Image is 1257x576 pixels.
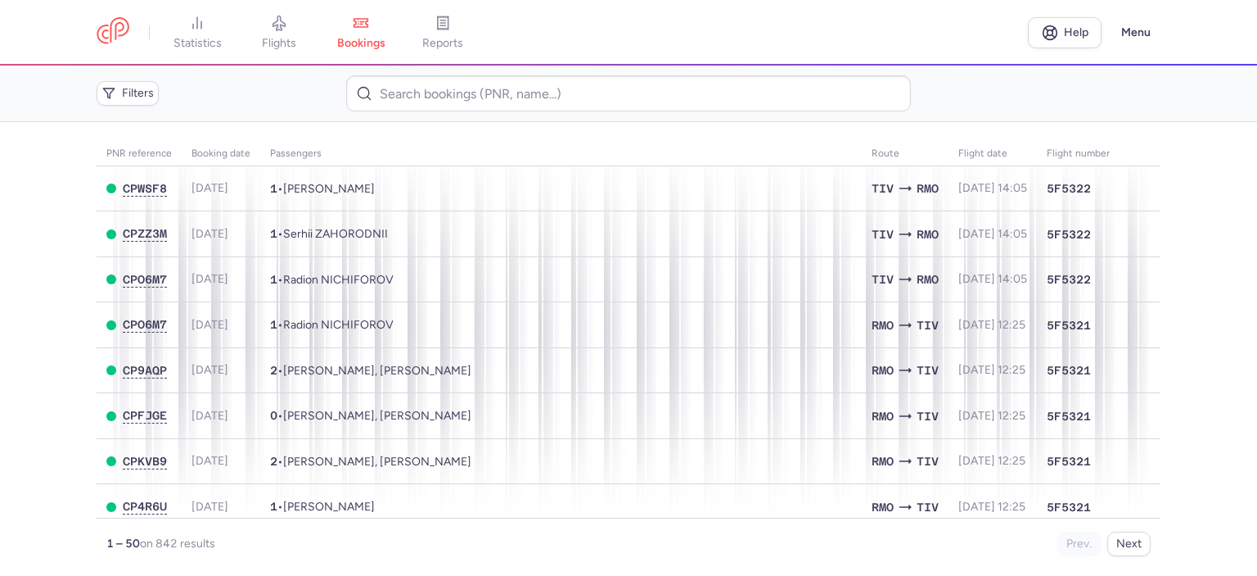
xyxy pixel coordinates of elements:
[917,498,939,516] span: TIV
[958,363,1025,377] span: [DATE] 12:25
[270,273,394,287] span: •
[270,318,277,331] span: 1
[1057,532,1101,556] button: Prev.
[1111,17,1160,48] button: Menu
[260,142,862,166] th: Passengers
[422,36,463,51] span: reports
[320,15,402,51] a: bookings
[270,409,471,423] span: •
[270,273,277,286] span: 1
[958,181,1027,195] span: [DATE] 14:05
[123,455,167,468] span: CPKVB9
[270,455,277,468] span: 2
[283,318,394,332] span: Radion NICHIFOROV
[917,361,939,379] span: TIV
[1028,17,1102,48] a: Help
[1047,453,1091,469] span: 5F5321
[191,363,228,377] span: [DATE]
[958,272,1027,286] span: [DATE] 14:05
[191,181,228,195] span: [DATE]
[283,364,471,378] span: Aliaksei PROTAS, Ekaterina MANAKOVA
[283,500,375,514] span: Olena NASIEKOVSKA
[123,500,167,514] button: CP4R6U
[191,272,228,286] span: [DATE]
[872,316,894,334] span: RMO
[123,273,167,287] button: CPO6M7
[872,270,894,288] span: TIV
[123,227,167,240] span: CPZZ3M
[238,15,320,51] a: flights
[270,500,375,514] span: •
[917,452,939,470] span: TIV
[97,17,129,48] a: CitizenPlane red outlined logo
[122,87,154,100] span: Filters
[123,500,167,513] span: CP4R6U
[270,182,277,195] span: 1
[262,36,296,51] span: flights
[872,179,894,197] span: TIV
[123,455,167,469] button: CPKVB9
[270,500,277,513] span: 1
[123,318,167,332] button: CPO6M7
[270,364,277,377] span: 2
[270,455,471,469] span: •
[123,273,167,286] span: CPO6M7
[106,537,140,551] strong: 1 – 50
[182,142,260,166] th: Booking date
[270,227,388,241] span: •
[1047,362,1091,379] span: 5F5321
[872,361,894,379] span: RMO
[872,498,894,516] span: RMO
[1047,499,1091,515] span: 5F5321
[917,270,939,288] span: RMO
[917,179,939,197] span: RMO
[1047,271,1091,288] span: 5F5322
[191,227,228,241] span: [DATE]
[402,15,484,51] a: reports
[346,75,910,111] input: Search bookings (PNR, name...)
[270,227,277,240] span: 1
[862,142,948,166] th: Route
[283,455,471,469] span: Anna RUCHNOVA, Ion CHIRTOACA
[140,537,215,551] span: on 842 results
[283,227,388,241] span: Serhii ZAHORODNII
[1047,317,1091,333] span: 5F5321
[872,225,894,243] span: TIV
[191,409,228,423] span: [DATE]
[872,407,894,425] span: RMO
[173,36,222,51] span: statistics
[97,81,159,106] button: Filters
[191,454,228,468] span: [DATE]
[283,182,375,196] span: Kanan ISKANDAROV
[917,316,939,334] span: TIV
[97,142,182,166] th: PNR reference
[917,407,939,425] span: TIV
[1047,226,1091,243] span: 5F5322
[958,500,1025,514] span: [DATE] 12:25
[1047,180,1091,197] span: 5F5322
[123,182,167,195] span: CPWSF8
[123,182,167,196] button: CPWSF8
[1107,532,1151,556] button: Next
[917,225,939,243] span: RMO
[1064,26,1088,39] span: Help
[283,273,394,287] span: Radion NICHIFOROV
[270,364,471,378] span: •
[156,15,238,51] a: statistics
[958,227,1027,241] span: [DATE] 14:05
[958,409,1025,423] span: [DATE] 12:25
[270,182,375,196] span: •
[283,409,471,423] span: Heorhii VASYLIEV, Natalia PONOMARENKO
[948,142,1037,166] th: flight date
[958,318,1025,332] span: [DATE] 12:25
[958,454,1025,468] span: [DATE] 12:25
[123,318,167,331] span: CPO6M7
[1037,142,1120,166] th: Flight number
[123,409,167,423] button: CPFJGE
[123,364,167,378] button: CP9AQP
[191,318,228,332] span: [DATE]
[191,500,228,514] span: [DATE]
[1047,408,1091,424] span: 5F5321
